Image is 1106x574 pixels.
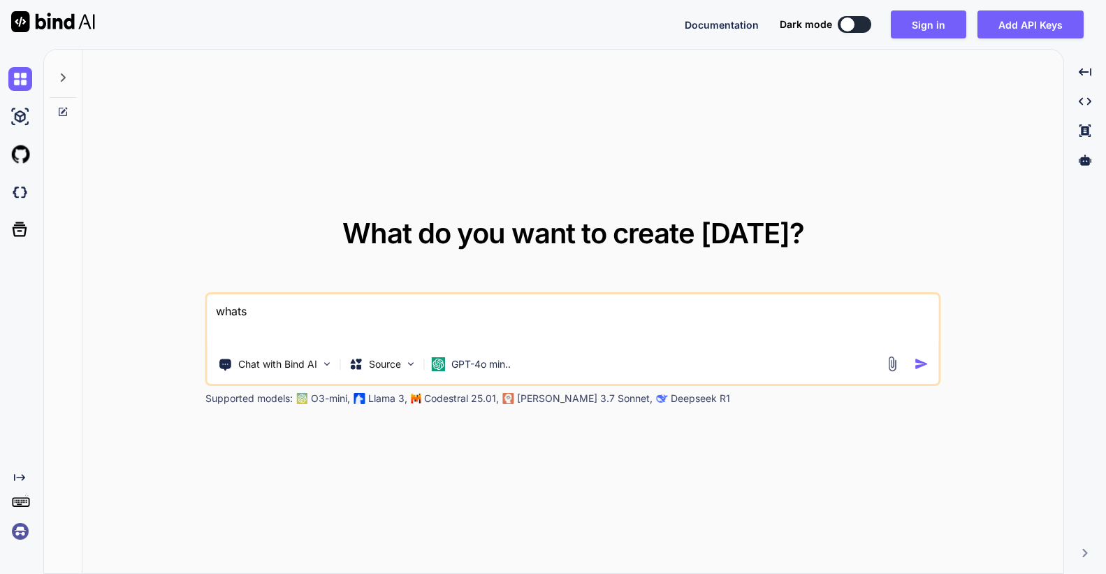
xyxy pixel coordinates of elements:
button: Add API Keys [977,10,1084,38]
img: claude [657,393,668,404]
p: Source [369,357,401,371]
img: chat [8,67,32,91]
button: Sign in [891,10,966,38]
img: Mistral-AI [412,394,421,403]
textarea: whats [208,294,939,346]
img: GPT-4 [297,393,308,404]
p: GPT-4o min.. [451,357,511,371]
img: ai-studio [8,105,32,129]
img: githubLight [8,143,32,166]
p: [PERSON_NAME] 3.7 Sonnet, [517,392,653,406]
p: Codestral 25.01, [424,392,499,406]
span: Dark mode [780,17,832,31]
button: Documentation [685,17,759,32]
p: Llama 3, [368,392,407,406]
p: Deepseek R1 [671,392,730,406]
img: Bind AI [11,11,95,32]
img: icon [915,357,929,371]
img: claude [503,393,514,404]
span: What do you want to create [DATE]? [342,216,804,250]
img: signin [8,519,32,543]
p: Chat with Bind AI [238,357,317,371]
p: O3-mini, [311,392,350,406]
p: Supported models: [205,392,293,406]
img: attachment [885,356,901,372]
img: darkCloudIdeIcon [8,180,32,204]
img: Pick Tools [321,358,333,370]
img: Llama2 [354,393,365,404]
span: Documentation [685,19,759,31]
img: GPT-4o mini [432,357,446,371]
img: Pick Models [405,358,417,370]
